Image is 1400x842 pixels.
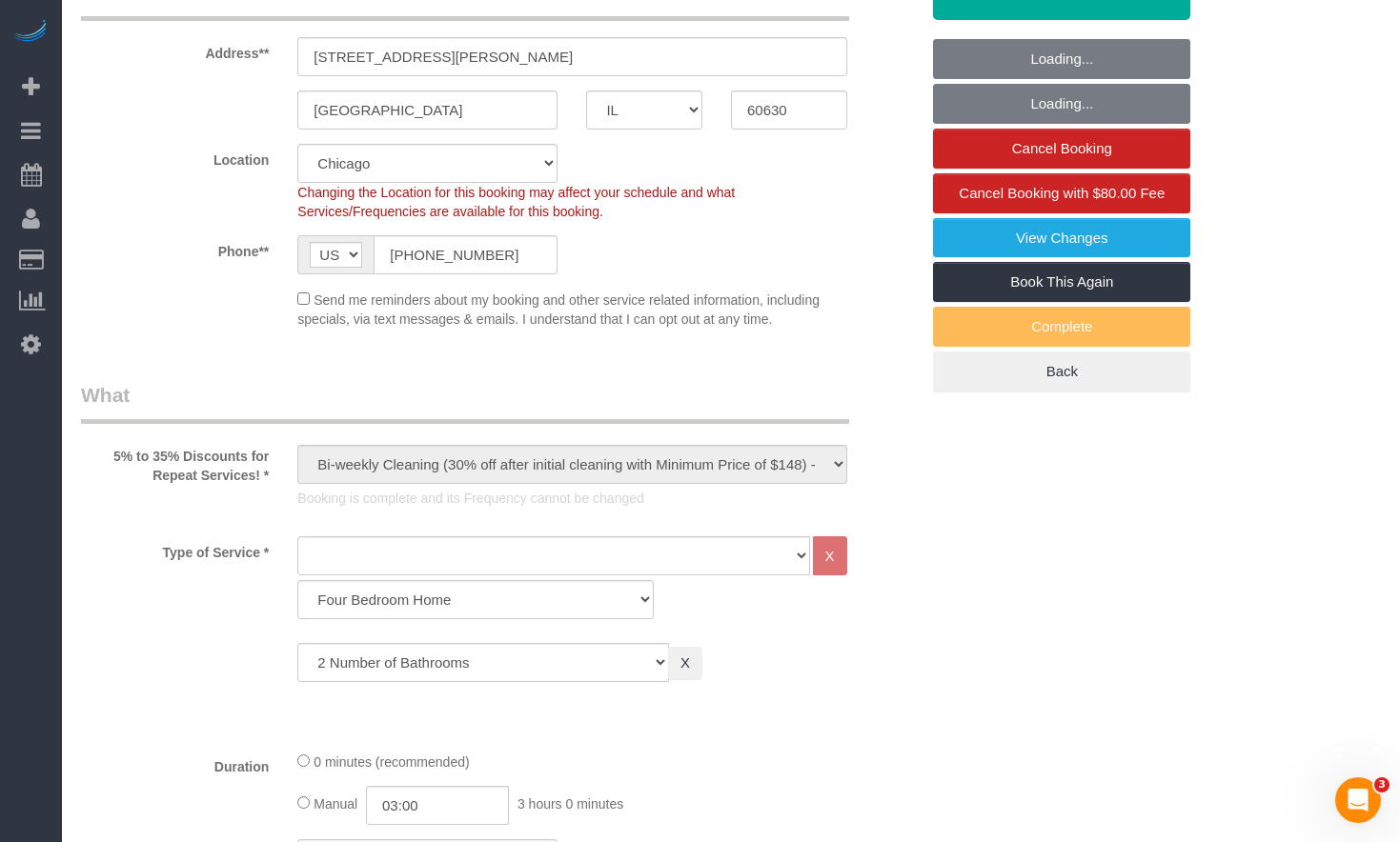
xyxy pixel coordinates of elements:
span: Send me reminders about my booking and other service related information, including specials, via... [297,292,820,327]
span: 3 [1374,777,1390,792]
span: 0 minutes (recommended) [314,754,469,770]
iframe: Intercom live chat [1335,777,1381,823]
img: Automaid Logo [11,19,50,46]
p: Booking is complete and its Frequency cannot be changed [297,489,846,508]
label: Type of Service * [67,536,283,562]
legend: What [81,381,849,424]
a: X [668,647,702,679]
input: Zip Code** [731,90,847,130]
a: View Changes [933,218,1190,258]
label: Duration [67,751,283,776]
label: Location [67,144,283,170]
span: 3 hours 0 minutes [517,796,623,812]
span: Cancel Booking with $80.00 Fee [959,185,1165,201]
a: Cancel Booking with $80.00 Fee [933,173,1190,213]
label: 5% to 35% Discounts for Repeat Services! * [67,440,283,485]
a: Book This Again [933,262,1190,302]
a: Cancel Booking [933,129,1190,169]
a: Back [933,351,1190,391]
span: Manual [314,796,357,812]
span: Changing the Location for this booking may affect your schedule and what Services/Frequencies are... [297,185,735,219]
